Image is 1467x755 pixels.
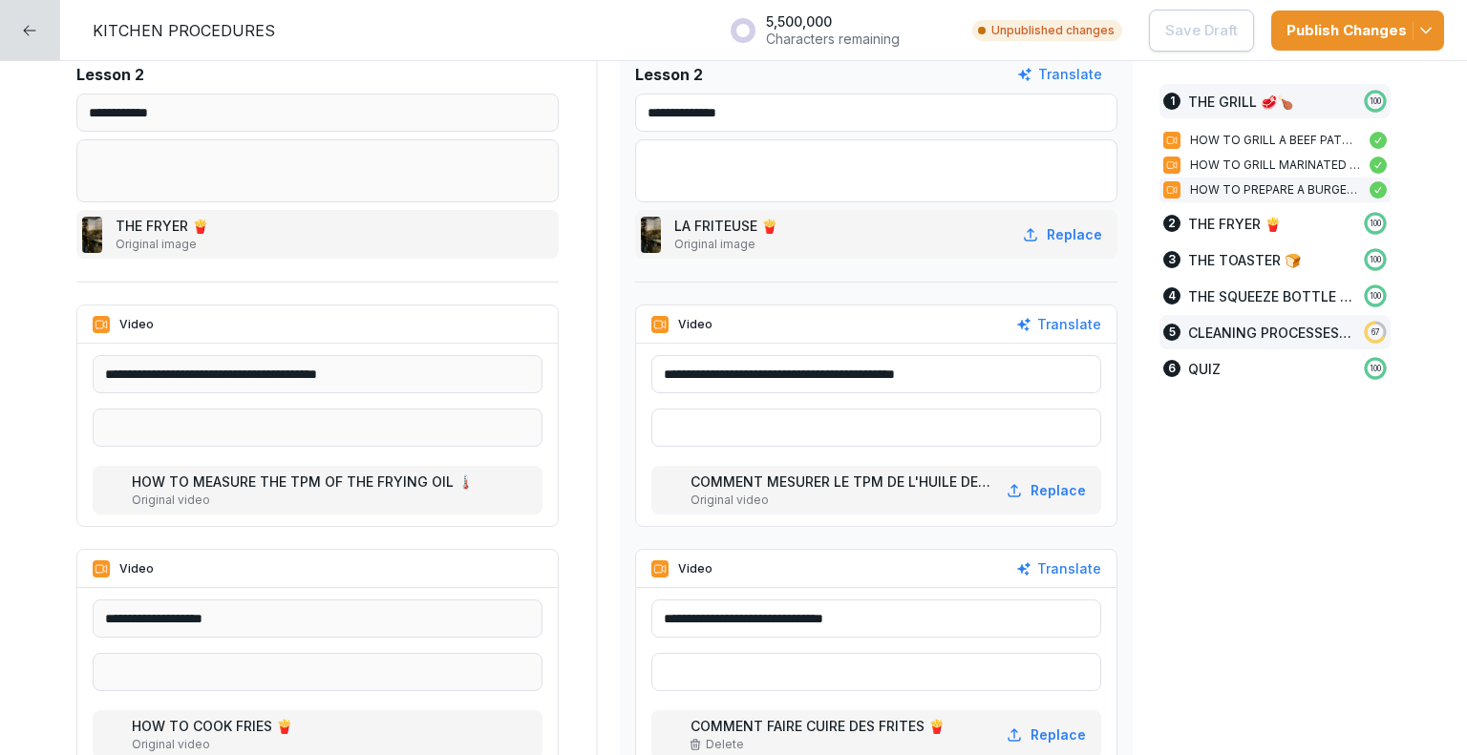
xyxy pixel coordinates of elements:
div: 1 [1163,93,1180,110]
p: Original image [674,236,781,253]
p: Save Draft [1165,20,1238,41]
p: HOW TO GRILL MARINATED CHICKEN 🍗 [1190,157,1360,174]
p: Original video [132,736,296,753]
p: Original video [132,492,478,509]
div: 2 [1163,215,1180,232]
p: 5,500,000 [766,13,900,31]
button: Translate [1016,558,1101,579]
div: 4 [1163,287,1180,304]
button: Translate [1016,314,1101,335]
p: Replace [1031,480,1086,500]
p: Replace [1031,724,1086,745]
div: 6 [1163,360,1180,377]
p: Unpublished changes [991,22,1115,39]
p: 67 [1371,326,1380,338]
div: Publish Changes [1286,20,1429,41]
p: THE FRYER 🍟 [116,216,212,236]
p: HOW TO GRILL A BEEF PATTY 🥩 [1190,132,1360,149]
p: KITCHEN PROCEDURES [93,19,275,42]
p: Characters remaining [766,31,900,48]
button: Save Draft [1149,10,1254,52]
p: THE SQUEEZE BOTTLE 🍼 [1188,286,1354,306]
button: 5,500,000Characters remaining [720,6,955,54]
p: THE FRYER 🍟 [1188,214,1281,234]
p: 100 [1370,290,1381,302]
p: Delete [706,736,744,753]
p: HOW TO COOK FRIES 🍟 [132,716,296,736]
button: Publish Changes [1271,10,1444,51]
button: Translate [1017,64,1102,85]
p: 100 [1370,218,1381,229]
p: Original image [116,236,212,253]
p: Replace [1047,224,1102,244]
p: Video [678,316,712,333]
img: jpcwq489eek3a26dqt2fgu1x.png [641,217,661,253]
img: jpcwq489eek3a26dqt2fgu1x.png [82,217,102,253]
p: Original video [691,492,992,509]
div: 5 [1163,324,1180,341]
p: COMMENT FAIRE CUIRE DES FRITES 🍟 [691,716,948,736]
p: QUIZ [1188,359,1221,379]
p: HOW TO MEASURE THE TPM OF THE FRYING OIL 🌡️ [132,472,478,492]
p: THE TOASTER 🍞 [1188,250,1301,270]
p: LA FRITEUSE 🍟 [674,216,781,236]
p: 100 [1370,363,1381,374]
p: Lesson 2 [635,63,703,86]
p: THE GRILL 🥩🍗 [1188,92,1293,112]
p: COMMENT MESURER LE TPM DE L'HUILE DE FRITURE 🌡️ [691,472,992,492]
p: Video [119,316,154,333]
div: 3 [1163,251,1180,268]
p: CLEANING PROCESSES 🧽🧼🧹 [1188,323,1354,343]
p: 100 [1370,254,1381,265]
p: Video [119,560,154,577]
p: 100 [1370,95,1381,107]
p: Lesson 2 [76,63,144,86]
p: Video [678,560,712,577]
p: HOW TO PREPARE A BURGER WITH CHEESE 🍔🧀 [1190,181,1360,199]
